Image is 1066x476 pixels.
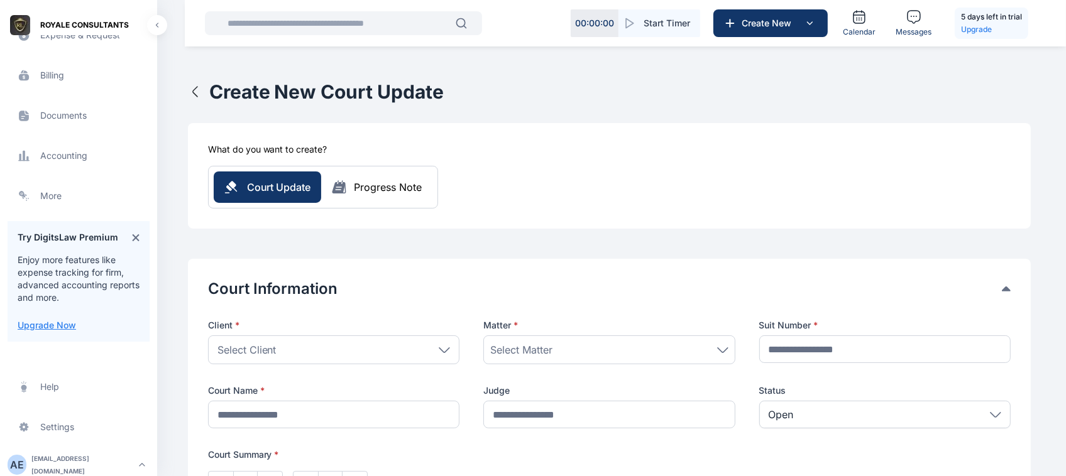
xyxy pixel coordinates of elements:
[961,23,1022,36] a: Upgrade
[8,141,150,171] a: accounting
[208,384,459,397] label: Court Name
[8,412,150,442] a: settings
[18,319,76,332] button: Upgrade Now
[575,17,614,30] p: 00 : 00 : 00
[891,4,937,42] a: Messages
[490,342,552,357] span: Select Matter
[321,180,432,195] button: Progress Note
[896,27,931,37] span: Messages
[483,384,735,397] label: Judge
[209,80,444,103] h1: Create New Court Update
[483,319,518,332] span: Matter
[247,180,311,195] span: Court Update
[208,279,1011,299] div: Court Information
[644,17,690,30] span: Start Timer
[8,181,150,211] a: more
[759,319,1011,332] label: Suit Number
[618,9,700,37] button: Start Timer
[18,254,140,304] p: Enjoy more features like expense tracking for firm, advanced accounting reports and more.
[8,20,150,50] a: expense & request
[8,455,26,475] button: AE
[217,342,277,357] span: Select Client
[759,384,1011,397] label: Status
[208,143,327,156] h5: What do you want to create?
[18,231,118,244] h4: Try DigitsLaw Premium
[214,171,321,203] button: Court Update
[18,320,76,330] a: Upgrade Now
[208,279,1002,299] button: Court Information
[8,372,150,402] a: help
[8,60,150,90] a: billing
[843,27,876,37] span: Calendar
[8,457,26,472] div: A E
[961,11,1022,23] h5: 5 days left in trial
[8,100,150,131] a: documents
[208,319,459,332] p: Client
[713,9,828,37] button: Create New
[737,17,802,30] span: Create New
[354,180,422,195] div: Progress Note
[40,19,129,31] span: ROYALE CONSULTANTS
[838,4,881,42] a: Calendar
[769,407,794,422] p: Open
[208,448,1011,461] p: Court Summary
